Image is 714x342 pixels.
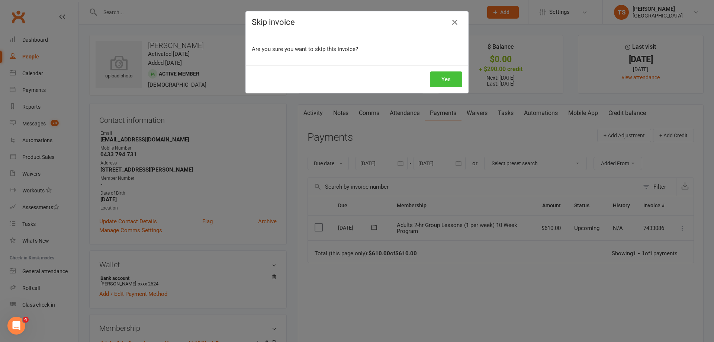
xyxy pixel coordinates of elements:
[430,71,462,87] button: Yes
[252,17,462,27] h4: Skip invoice
[7,317,25,335] iframe: Intercom live chat
[23,317,29,323] span: 4
[252,46,358,52] span: Are you sure you want to skip this invoice?
[449,16,461,28] button: Close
